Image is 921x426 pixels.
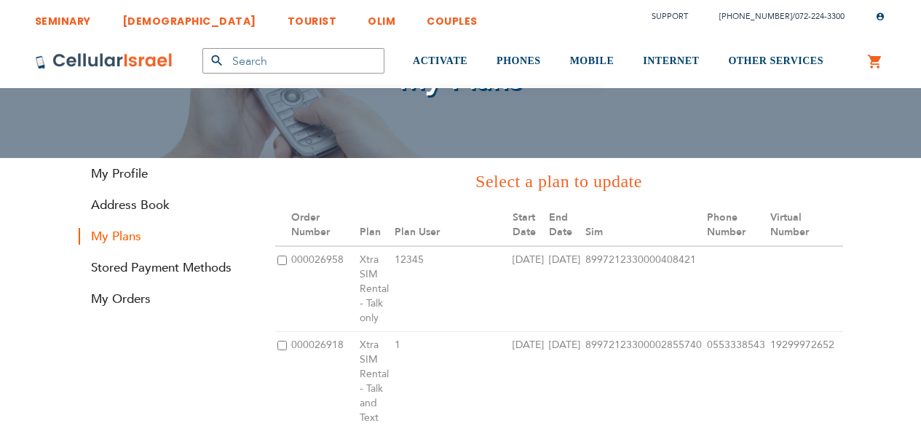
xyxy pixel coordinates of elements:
[583,246,705,332] td: 8997212330000408421
[728,34,823,89] a: OTHER SERVICES
[510,205,547,246] th: Start Date
[643,55,699,66] span: INTERNET
[35,52,173,70] img: Cellular Israel Logo
[705,6,845,27] li: /
[35,4,91,31] a: SEMINARY
[413,55,467,66] span: ACTIVATE
[79,228,253,245] strong: My Plans
[570,34,614,89] a: MOBILE
[368,4,395,31] a: OLIM
[289,246,358,332] td: 000026958
[357,246,392,332] td: Xtra SIM Rental - Talk only
[768,205,843,246] th: Virtual Number
[392,246,511,332] td: 12345
[202,48,384,74] input: Search
[122,4,256,31] a: [DEMOGRAPHIC_DATA]
[497,55,541,66] span: PHONES
[547,246,583,332] td: [DATE]
[288,4,337,31] a: TOURIST
[719,11,792,22] a: [PHONE_NUMBER]
[275,169,843,194] h3: Select a plan to update
[79,197,253,213] a: Address Book
[79,291,253,307] a: My Orders
[413,34,467,89] a: ACTIVATE
[705,205,768,246] th: Phone Number
[392,205,511,246] th: Plan User
[79,259,253,276] a: Stored Payment Methods
[728,55,823,66] span: OTHER SERVICES
[652,11,688,22] a: Support
[289,205,358,246] th: Order Number
[583,205,705,246] th: Sim
[357,205,392,246] th: Plan
[79,165,253,182] a: My Profile
[427,4,478,31] a: COUPLES
[547,205,583,246] th: End Date
[497,34,541,89] a: PHONES
[795,11,845,22] a: 072-224-3300
[643,34,699,89] a: INTERNET
[570,55,614,66] span: MOBILE
[510,246,547,332] td: [DATE]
